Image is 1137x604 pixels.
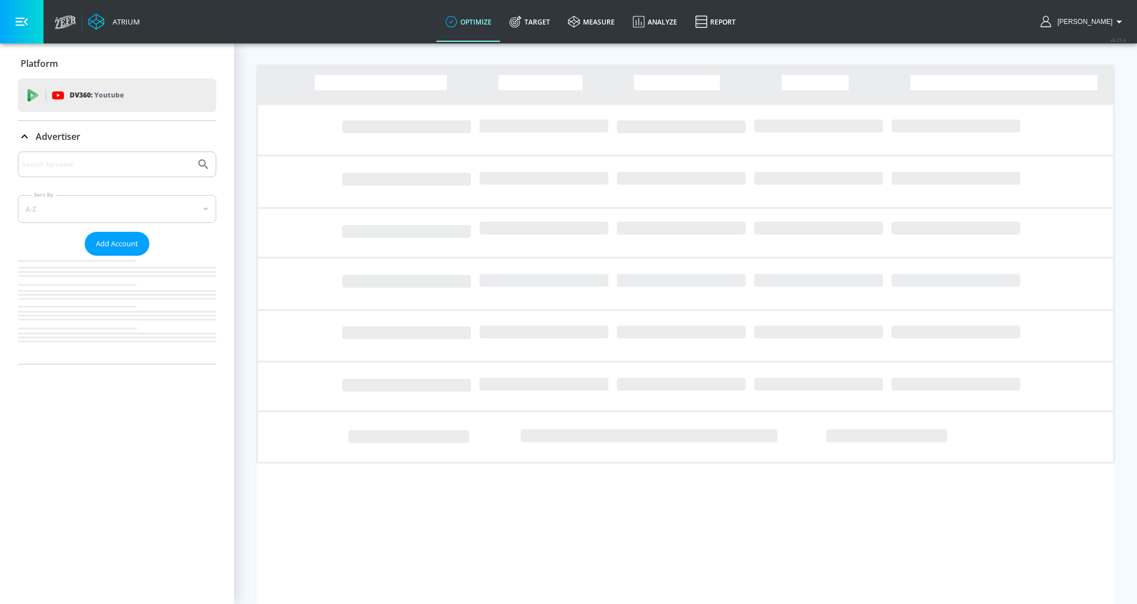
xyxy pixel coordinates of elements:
p: DV360: [70,89,124,101]
span: v 4.25.4 [1110,37,1126,43]
div: DV360: Youtube [18,79,216,112]
a: Target [501,2,559,42]
a: measure [559,2,624,42]
span: Add Account [96,237,138,250]
div: Advertiser [18,152,216,364]
nav: list of Advertiser [18,256,216,364]
a: Analyze [624,2,686,42]
div: Atrium [108,17,140,27]
div: Advertiser [18,121,216,152]
div: Platform [18,48,216,79]
div: A-Z [18,195,216,223]
label: Sort By [32,191,56,198]
p: Platform [21,57,58,70]
a: optimize [436,2,501,42]
p: Youtube [94,89,124,101]
span: login as: veronica.hernandez@zefr.com [1053,18,1112,26]
button: [PERSON_NAME] [1041,15,1126,28]
input: Search by name [22,157,191,172]
button: Add Account [85,232,149,256]
a: Atrium [88,13,140,30]
p: Advertiser [36,130,80,143]
a: Report [686,2,745,42]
